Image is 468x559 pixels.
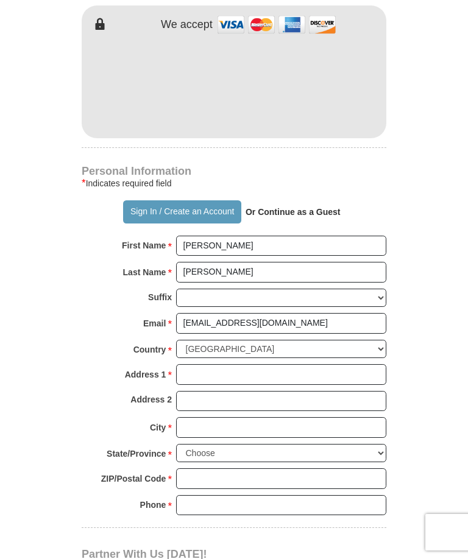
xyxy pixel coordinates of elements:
[246,207,341,217] strong: Or Continue as a Guest
[140,496,166,513] strong: Phone
[216,12,338,38] img: credit cards accepted
[107,445,166,462] strong: State/Province
[148,289,172,306] strong: Suffix
[82,176,386,191] div: Indicates required field
[143,315,166,332] strong: Email
[130,391,172,408] strong: Address 2
[101,470,166,487] strong: ZIP/Postal Code
[150,419,166,436] strong: City
[125,366,166,383] strong: Address 1
[123,200,241,223] button: Sign In / Create an Account
[133,341,166,358] strong: Country
[82,166,386,176] h4: Personal Information
[123,264,166,281] strong: Last Name
[161,18,213,32] h4: We accept
[122,237,166,254] strong: First Name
